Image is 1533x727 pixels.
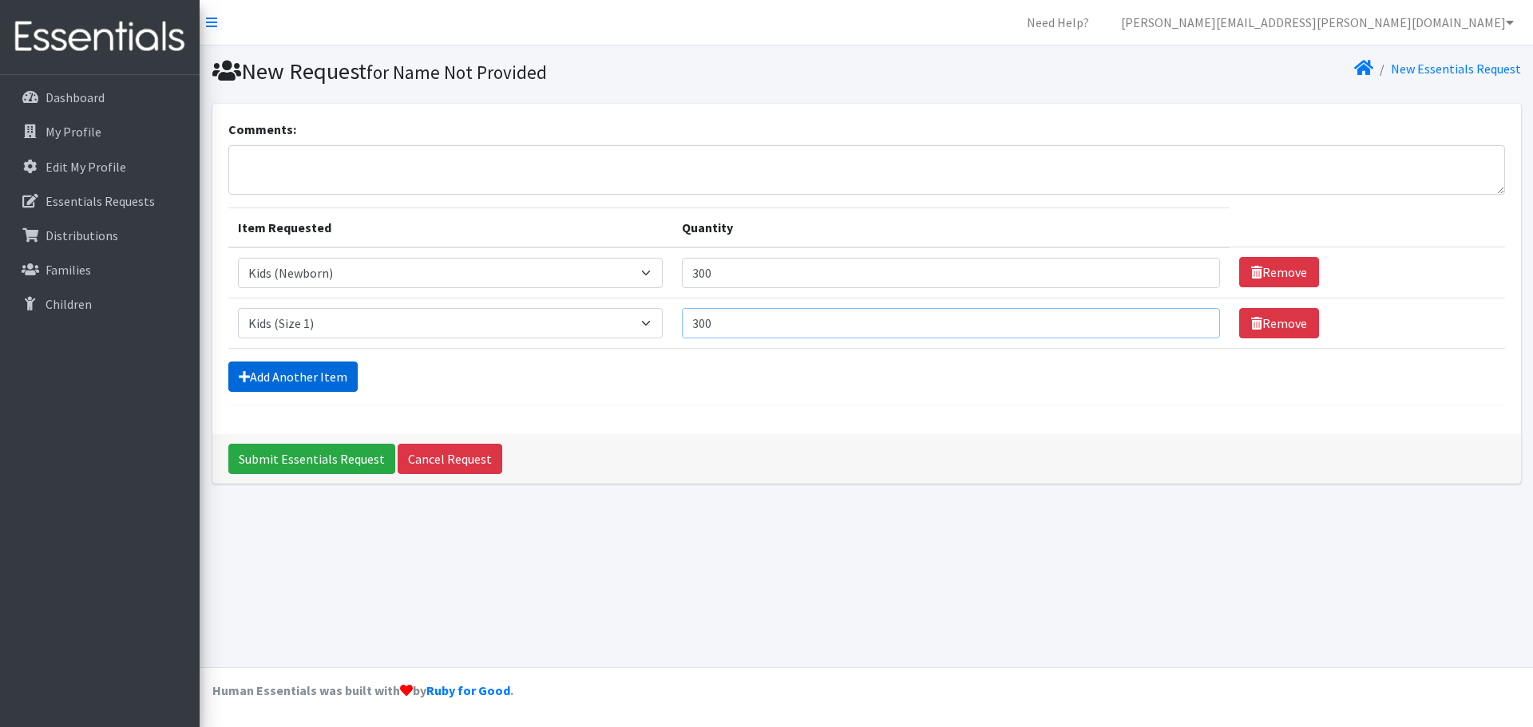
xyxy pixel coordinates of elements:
[6,81,193,113] a: Dashboard
[46,262,91,278] p: Families
[6,185,193,217] a: Essentials Requests
[6,10,193,64] img: HumanEssentials
[1239,257,1319,287] a: Remove
[228,362,358,392] a: Add Another Item
[398,444,502,474] a: Cancel Request
[228,444,395,474] input: Submit Essentials Request
[6,219,193,251] a: Distributions
[6,288,193,320] a: Children
[228,120,296,139] label: Comments:
[46,227,118,243] p: Distributions
[1108,6,1527,38] a: [PERSON_NAME][EMAIL_ADDRESS][PERSON_NAME][DOMAIN_NAME]
[1391,61,1521,77] a: New Essentials Request
[46,89,105,105] p: Dashboard
[46,159,126,175] p: Edit My Profile
[366,61,547,84] small: for Name Not Provided
[212,57,861,85] h1: New Request
[46,193,155,209] p: Essentials Requests
[6,116,193,148] a: My Profile
[46,124,101,140] p: My Profile
[1014,6,1102,38] a: Need Help?
[672,207,1230,247] th: Quantity
[46,296,92,312] p: Children
[228,207,672,247] th: Item Requested
[6,151,193,183] a: Edit My Profile
[212,682,513,698] strong: Human Essentials was built with by .
[426,682,510,698] a: Ruby for Good
[1239,308,1319,338] a: Remove
[6,254,193,286] a: Families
